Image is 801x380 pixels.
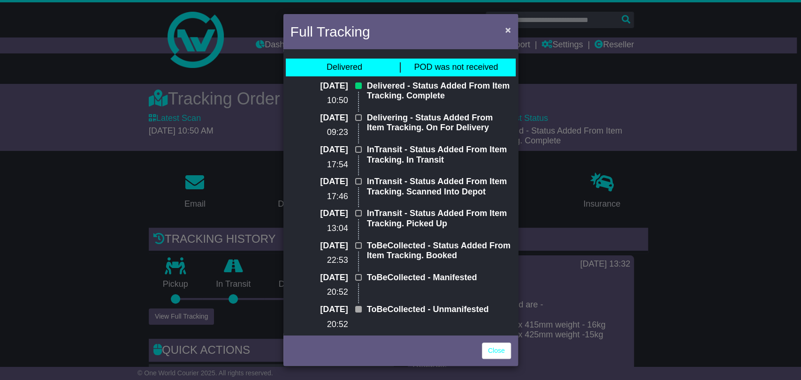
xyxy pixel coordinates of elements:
p: InTransit - Status Added From Item Tracking. In Transit [367,145,511,165]
p: 20:52 [290,287,348,298]
p: [DATE] [290,273,348,283]
span: × [505,24,511,35]
p: ToBeCollected - Manifested [367,273,511,283]
p: [DATE] [290,305,348,315]
div: Delivered [327,62,362,73]
p: ToBeCollected - Unmanifested [367,305,511,315]
p: ToBeCollected - Status Added From Item Tracking. Booked [367,241,511,261]
h4: Full Tracking [290,21,370,42]
p: 13:04 [290,224,348,234]
p: InTransit - Status Added From Item Tracking. Scanned Into Depot [367,177,511,197]
p: [DATE] [290,81,348,91]
a: Close [482,343,511,359]
button: Close [500,20,515,39]
p: [DATE] [290,241,348,251]
span: POD was not received [414,62,498,72]
p: [DATE] [290,209,348,219]
p: 20:52 [290,320,348,330]
p: [DATE] [290,145,348,155]
p: 09:23 [290,127,348,138]
p: Delivered - Status Added From Item Tracking. Complete [367,81,511,101]
p: 10:50 [290,96,348,106]
p: [DATE] [290,113,348,123]
p: InTransit - Status Added From Item Tracking. Picked Up [367,209,511,229]
p: 22:53 [290,255,348,266]
p: Delivering - Status Added From Item Tracking. On For Delivery [367,113,511,133]
p: [DATE] [290,177,348,187]
p: 17:46 [290,192,348,202]
p: 17:54 [290,160,348,170]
